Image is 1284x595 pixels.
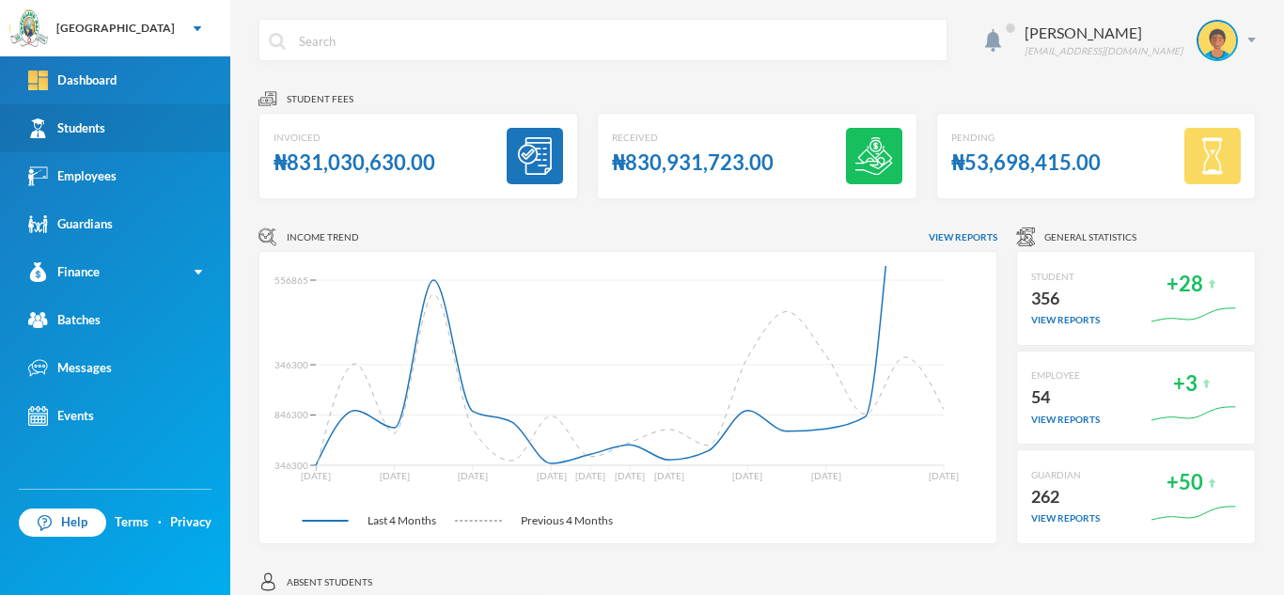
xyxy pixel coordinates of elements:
[274,460,308,471] tspan: 346300
[575,470,605,481] tspan: [DATE]
[929,470,959,481] tspan: [DATE]
[1173,366,1198,402] div: +3
[28,310,101,330] div: Batches
[19,509,106,537] a: Help
[10,10,48,48] img: logo
[269,274,308,286] tspan: 9556865
[115,513,149,532] a: Terms
[170,513,211,532] a: Privacy
[458,470,488,481] tspan: [DATE]
[28,70,117,90] div: Dashboard
[502,512,632,529] span: Previous 4 Months
[612,145,774,181] div: ₦830,931,723.00
[274,145,435,181] div: ₦831,030,630.00
[1025,44,1182,58] div: [EMAIL_ADDRESS][DOMAIN_NAME]
[811,470,841,481] tspan: [DATE]
[1031,468,1100,482] div: GUARDIAN
[1031,313,1100,327] div: view reports
[297,20,937,62] input: Search
[274,131,435,145] div: Invoiced
[929,230,997,244] span: View reports
[1031,413,1100,427] div: view reports
[56,20,175,37] div: [GEOGRAPHIC_DATA]
[1031,270,1100,284] div: STUDENT
[1031,368,1100,383] div: EMPLOYEE
[28,262,100,282] div: Finance
[1025,22,1182,44] div: [PERSON_NAME]
[158,513,162,532] div: ·
[537,470,567,481] tspan: [DATE]
[28,406,94,426] div: Events
[1167,464,1203,501] div: +50
[1167,266,1203,303] div: +28
[380,470,410,481] tspan: [DATE]
[1031,383,1100,413] div: 54
[269,33,286,50] img: search
[28,358,112,378] div: Messages
[287,575,372,589] span: Absent students
[936,113,1256,199] a: Pending₦53,698,415.00
[287,230,359,244] span: Income Trend
[28,118,105,138] div: Students
[732,470,762,481] tspan: [DATE]
[258,113,578,199] a: Invoiced₦831,030,630.00
[1044,230,1136,244] span: General Statistics
[269,359,308,370] tspan: 5346300
[951,131,1101,145] div: Pending
[269,409,308,420] tspan: 2846300
[28,166,117,186] div: Employees
[951,145,1101,181] div: ₦53,698,415.00
[654,470,684,481] tspan: [DATE]
[287,92,353,106] span: Student fees
[612,131,774,145] div: Received
[1031,482,1100,512] div: 262
[301,470,331,481] tspan: [DATE]
[615,470,645,481] tspan: [DATE]
[1031,284,1100,314] div: 356
[28,214,113,234] div: Guardians
[1198,22,1236,59] img: STUDENT
[349,512,455,529] span: Last 4 Months
[1031,511,1100,525] div: view reports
